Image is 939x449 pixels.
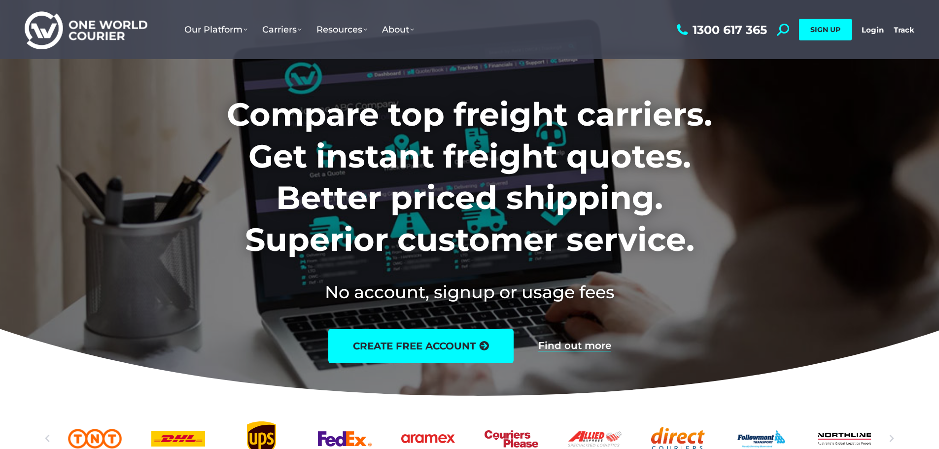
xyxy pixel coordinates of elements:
a: Track [894,25,914,35]
a: SIGN UP [799,19,852,40]
h2: No account, signup or usage fees [162,280,777,304]
img: One World Courier [25,10,147,50]
span: Our Platform [184,24,247,35]
a: 1300 617 365 [674,24,767,36]
span: Resources [316,24,367,35]
span: Carriers [262,24,302,35]
a: Resources [309,14,375,45]
span: About [382,24,414,35]
a: Find out more [538,341,611,351]
span: SIGN UP [810,25,840,34]
h1: Compare top freight carriers. Get instant freight quotes. Better priced shipping. Superior custom... [162,94,777,260]
a: About [375,14,421,45]
a: create free account [328,329,514,363]
a: Login [862,25,884,35]
a: Our Platform [177,14,255,45]
a: Carriers [255,14,309,45]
